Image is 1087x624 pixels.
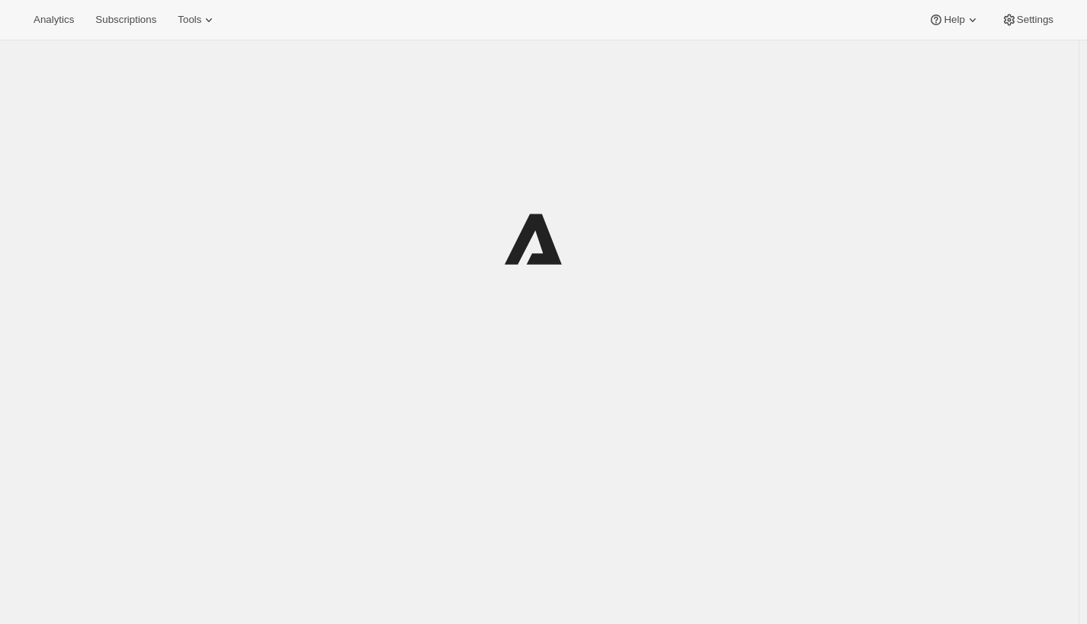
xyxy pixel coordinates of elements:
button: Analytics [24,9,83,31]
button: Settings [992,9,1063,31]
button: Help [919,9,989,31]
span: Tools [178,14,201,26]
button: Tools [168,9,226,31]
span: Help [944,14,964,26]
span: Subscriptions [95,14,156,26]
span: Settings [1017,14,1053,26]
span: Analytics [34,14,74,26]
button: Subscriptions [86,9,165,31]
